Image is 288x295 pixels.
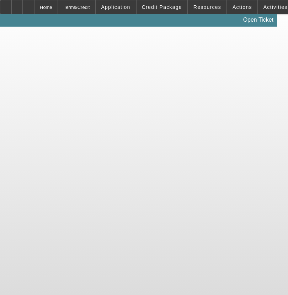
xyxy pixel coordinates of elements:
[233,4,252,10] span: Actions
[193,4,221,10] span: Resources
[240,14,276,26] a: Open Ticket
[101,4,130,10] span: Application
[96,0,135,14] button: Application
[137,0,187,14] button: Credit Package
[263,4,288,10] span: Activities
[188,0,226,14] button: Resources
[142,4,182,10] span: Credit Package
[227,0,257,14] button: Actions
